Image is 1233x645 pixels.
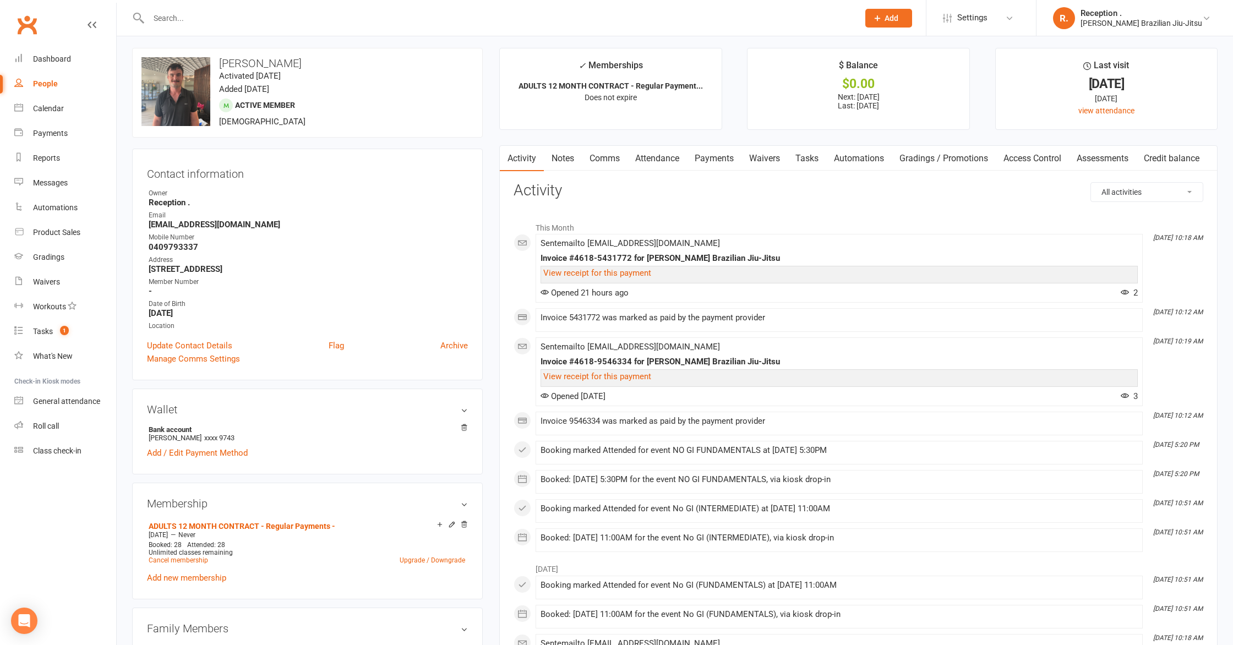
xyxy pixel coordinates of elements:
div: [DATE] [1006,78,1207,90]
img: image1737530031.png [141,57,210,126]
span: Sent email to [EMAIL_ADDRESS][DOMAIN_NAME] [541,342,720,352]
a: Automations [826,146,892,171]
div: Waivers [33,277,60,286]
div: Roll call [33,422,59,430]
span: Attended: 28 [187,541,225,549]
span: Settings [957,6,988,30]
span: [DEMOGRAPHIC_DATA] [219,117,305,127]
h3: Family Members [147,622,468,635]
time: Activated [DATE] [219,71,281,81]
i: [DATE] 5:20 PM [1153,441,1199,449]
div: Invoice #4618-5431772 for [PERSON_NAME] Brazilian Jiu-Jitsu [541,254,1138,263]
span: [DATE] [149,531,168,539]
div: $ Balance [839,58,878,78]
a: Credit balance [1136,146,1207,171]
a: Access Control [996,146,1069,171]
div: Owner [149,188,468,199]
div: $0.00 [757,78,959,90]
i: [DATE] 10:18 AM [1153,234,1203,242]
div: What's New [33,352,73,360]
div: Gradings [33,253,64,261]
div: Tasks [33,327,53,336]
a: Add new membership [147,573,226,583]
strong: [STREET_ADDRESS] [149,264,468,274]
li: [DATE] [514,557,1203,575]
strong: [EMAIL_ADDRESS][DOMAIN_NAME] [149,220,468,229]
i: [DATE] 10:12 AM [1153,308,1203,316]
h3: Wallet [147,403,468,416]
i: [DATE] 10:18 AM [1153,634,1203,642]
a: Add / Edit Payment Method [147,446,248,460]
a: Cancel membership [149,556,208,564]
strong: Bank account [149,425,462,434]
span: Opened 21 hours ago [541,288,629,298]
div: Memberships [579,58,643,79]
i: [DATE] 5:20 PM [1153,470,1199,478]
div: Reception . [1081,8,1202,18]
strong: Reception . [149,198,468,207]
div: People [33,79,58,88]
a: View receipt for this payment [543,268,651,278]
a: Class kiosk mode [14,439,116,463]
div: Reports [33,154,60,162]
a: Workouts [14,294,116,319]
a: View receipt for this payment [543,371,651,381]
div: Mobile Number [149,232,468,243]
a: Dashboard [14,47,116,72]
h3: Contact information [147,163,468,180]
div: Booking marked Attended for event No GI (INTERMEDIATE) at [DATE] 11:00AM [541,504,1138,513]
span: Unlimited classes remaining [149,549,233,556]
div: Open Intercom Messenger [11,608,37,634]
div: Class check-in [33,446,81,455]
div: Booked: [DATE] 11:00AM for the event No GI (INTERMEDIATE), via kiosk drop-in [541,533,1138,543]
i: [DATE] 10:51 AM [1153,576,1203,583]
p: Next: [DATE] Last: [DATE] [757,92,959,110]
span: 1 [60,326,69,335]
div: Automations [33,203,78,212]
a: Calendar [14,96,116,121]
div: Messages [33,178,68,187]
a: Roll call [14,414,116,439]
a: What's New [14,344,116,369]
strong: 0409793337 [149,242,468,252]
div: R. [1053,7,1075,29]
span: Sent email to [EMAIL_ADDRESS][DOMAIN_NAME] [541,238,720,248]
a: Automations [14,195,116,220]
a: Archive [440,339,468,352]
a: Flag [329,339,344,352]
span: Never [178,531,195,539]
a: Payments [687,146,741,171]
a: Update Contact Details [147,339,232,352]
i: [DATE] 10:51 AM [1153,528,1203,536]
div: Booking marked Attended for event NO GI FUNDAMENTALS at [DATE] 5:30PM [541,446,1138,455]
h3: Activity [514,182,1203,199]
div: Invoice 5431772 was marked as paid by the payment provider [541,313,1138,322]
a: Comms [582,146,628,171]
div: Workouts [33,302,66,311]
div: Last visit [1083,58,1129,78]
a: Assessments [1069,146,1136,171]
h3: [PERSON_NAME] [141,57,473,69]
div: — [146,531,468,539]
div: Booked: [DATE] 11:00AM for the event No GI (FUNDAMENTALS), via kiosk drop-in [541,610,1138,619]
a: Waivers [741,146,788,171]
a: General attendance kiosk mode [14,389,116,414]
a: ADULTS 12 MONTH CONTRACT - Regular Payments - [149,522,335,531]
i: [DATE] 10:51 AM [1153,605,1203,613]
div: Date of Birth [149,299,468,309]
div: Booking marked Attended for event No GI (FUNDAMENTALS) at [DATE] 11:00AM [541,581,1138,590]
span: Active member [235,101,295,110]
a: view attendance [1078,106,1134,115]
time: Added [DATE] [219,84,269,94]
a: Activity [500,146,544,171]
div: General attendance [33,397,100,406]
span: 3 [1121,391,1138,401]
a: Reports [14,146,116,171]
a: Upgrade / Downgrade [400,556,465,564]
a: Gradings [14,245,116,270]
div: Dashboard [33,54,71,63]
a: Waivers [14,270,116,294]
li: [PERSON_NAME] [147,424,468,444]
a: Messages [14,171,116,195]
a: Manage Comms Settings [147,352,240,365]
